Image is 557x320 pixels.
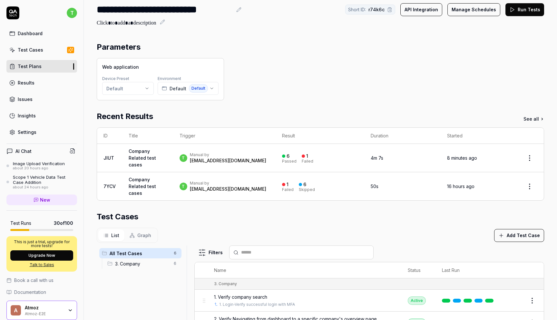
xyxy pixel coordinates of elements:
a: Test Cases [6,44,77,56]
div: Default [106,85,123,92]
label: Device Preset [102,76,129,81]
span: 3. Company [115,260,170,267]
div: 3. Company [214,281,237,287]
h2: Parameters [97,41,141,53]
span: New [40,196,50,203]
span: t [180,183,187,190]
th: Status [401,262,435,278]
span: 6 [171,249,179,257]
span: All Test Cases [110,250,170,257]
a: Scope 1 Vehicle Data Test Case Additionabout 24 hours ago [6,175,77,189]
a: Insights [6,109,77,122]
button: API Integration [400,3,442,16]
button: Graph [124,229,156,241]
div: Failed [302,159,313,163]
button: DefaultDefault [158,82,219,95]
div: Test Plans [18,63,42,70]
span: Graph [137,232,151,239]
div: Skipped [299,188,315,192]
p: This is just a trial, upgrade for more tests! [10,240,73,248]
div: Insights [18,112,36,119]
div: 1 [287,182,288,187]
a: Issues [6,93,77,105]
div: 6 [303,182,306,187]
th: Last Run [435,262,503,278]
div: about 24 hours ago [13,185,77,190]
div: Passed [282,159,297,163]
h2: Test Cases [97,211,138,223]
div: Manual by [190,181,266,186]
tr: 1. Verify company search1. Login-Verify successful login with MFAActive [195,290,544,312]
th: Title [122,128,173,144]
a: Image Upload Verificationabout 20 hours ago [6,161,77,171]
span: 1. Verify company search [214,294,267,300]
span: Documentation [14,289,46,295]
a: Dashboard [6,27,77,40]
div: Scope 1 Vehicle Data Test Case Addition [13,175,77,185]
span: r74k6c [368,6,385,13]
span: 6 [171,260,179,267]
time: 4m 7s [371,155,383,161]
th: ID [97,128,122,144]
button: Filters [194,246,227,259]
h2: Recent Results [97,111,153,122]
a: Book a call with us [6,277,77,284]
div: [EMAIL_ADDRESS][DOMAIN_NAME] [190,157,266,164]
div: Atmoz [25,305,64,311]
time: 16 hours ago [447,184,474,189]
span: Default [170,85,186,92]
th: Name [208,262,401,278]
span: 30 of 100 [54,220,73,226]
time: 50s [371,184,378,189]
span: List [111,232,119,239]
div: Settings [18,129,36,135]
div: Active [408,296,426,305]
button: Add Test Case [494,229,544,242]
time: 8 minutes ago [447,155,477,161]
div: Results [18,79,34,86]
div: 1 [306,153,308,159]
a: 1. Login-Verify successful login with MFA [219,302,295,307]
span: Book a call with us [14,277,54,284]
button: Run Tests [505,3,544,16]
a: Results [6,76,77,89]
a: New [6,195,77,205]
a: Talk to Sales [10,262,73,268]
th: Trigger [173,128,276,144]
button: List [98,229,124,241]
div: Failed [282,188,294,192]
div: Drag to reorder3. Company6 [105,258,181,269]
span: A [11,305,21,315]
a: Settings [6,126,77,138]
span: t [180,154,187,162]
h5: Test Runs [10,220,31,226]
div: 6 [287,153,289,159]
a: Company Related test cases [129,177,156,196]
div: about 20 hours ago [13,166,65,171]
button: Manage Schedules [447,3,500,16]
h4: AI Chat [15,148,32,155]
th: Started [441,128,515,144]
th: Duration [364,128,441,144]
div: Dashboard [18,30,43,37]
a: JIUT [103,155,114,161]
th: Result [276,128,364,144]
span: Web application [102,64,139,70]
div: Issues [18,96,33,103]
button: t [67,6,77,19]
span: t [67,8,77,18]
a: Company Related test cases [129,148,156,167]
label: Environment [158,76,181,81]
div: Test Cases [18,46,43,53]
a: Test Plans [6,60,77,73]
div: Atmoz-E2E [25,311,64,316]
button: Upgrade Now [10,250,73,261]
button: AAtmozAtmoz-E2E [6,301,77,320]
div: Manual by [190,152,266,157]
button: Default [102,82,154,95]
a: See all [523,115,544,122]
a: Documentation [6,289,77,295]
span: Short ID: [348,6,366,13]
div: [EMAIL_ADDRESS][DOMAIN_NAME] [190,186,266,192]
span: Default [189,84,208,93]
